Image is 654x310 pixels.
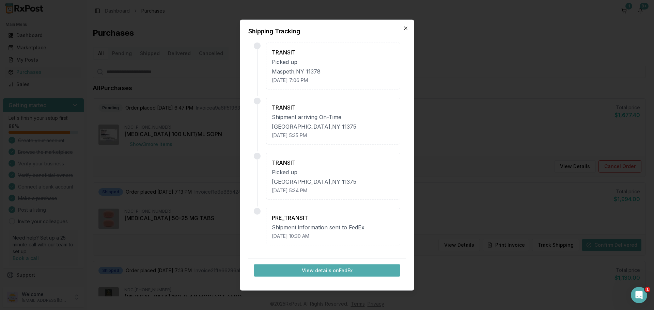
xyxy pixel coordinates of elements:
div: Shipment arriving On-Time [272,113,394,121]
button: View details onFedEx [254,264,400,277]
div: TRANSIT [272,158,394,166]
div: [GEOGRAPHIC_DATA] , NY 11375 [272,122,394,130]
div: [GEOGRAPHIC_DATA] , NY 11375 [272,177,394,185]
div: [DATE] 10:30 AM [272,232,394,239]
span: 1 [645,287,650,292]
div: Shipment information sent to FedEx [272,223,394,231]
div: Picked up [272,58,394,66]
div: Maspeth , NY 11378 [272,67,394,75]
div: PRE_TRANSIT [272,213,394,222]
h2: Shipping Tracking [248,28,406,34]
div: [DATE] 7:06 PM [272,77,394,83]
div: [DATE] 5:34 PM [272,187,394,194]
div: Picked up [272,168,394,176]
div: TRANSIT [272,48,394,56]
iframe: Intercom live chat [631,287,647,303]
div: [DATE] 5:35 PM [272,132,394,138]
div: TRANSIT [272,103,394,111]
